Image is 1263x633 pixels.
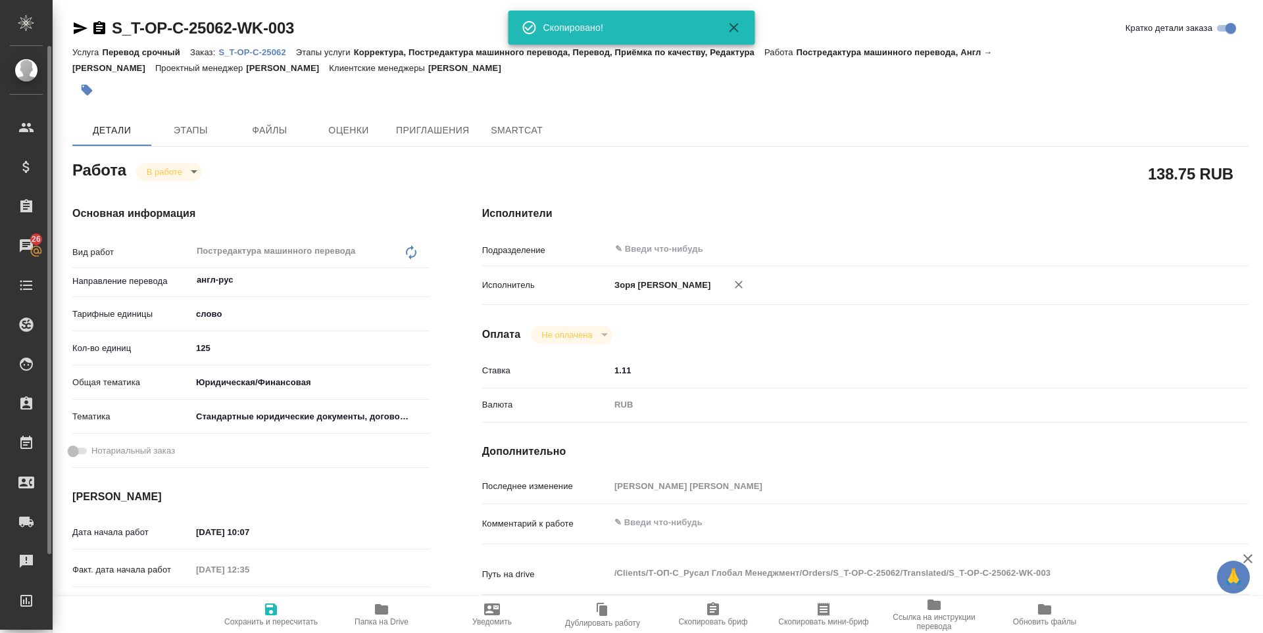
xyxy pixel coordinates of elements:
[678,617,747,626] span: Скопировать бриф
[191,303,430,325] div: слово
[482,568,610,581] p: Путь на drive
[218,47,295,57] p: S_T-OP-C-25062
[610,361,1185,380] input: ✎ Введи что-нибудь
[610,394,1185,416] div: RUB
[482,244,610,257] p: Подразделение
[72,489,430,505] h4: [PERSON_NAME]
[482,327,521,342] h4: Оплата
[422,279,425,281] button: Open
[724,270,753,299] button: Удалить исполнителя
[879,596,989,633] button: Ссылка на инструкции перевода
[72,376,191,389] p: Общая тематика
[80,122,143,139] span: Детали
[191,371,430,394] div: Юридическая/Финансовая
[1013,617,1077,626] span: Обновить файлы
[72,308,191,321] p: Тарифные единицы
[102,47,190,57] p: Перевод срочный
[72,410,191,423] p: Тематика
[191,523,307,542] input: ✎ Введи что-нибудь
[112,19,294,37] a: S_T-OP-C-25062-WK-003
[537,329,596,340] button: Не оплачена
[3,229,49,262] a: 26
[238,122,301,139] span: Файлы
[778,617,868,626] span: Скопировать мини-бриф
[136,163,202,181] div: В работе
[191,594,307,613] input: ✎ Введи что-нибудь
[191,339,430,358] input: ✎ Введи что-нибудь
[989,596,1100,633] button: Обновить файлы
[610,477,1185,496] input: Пустое поле
[614,241,1137,257] input: ✎ Введи что-нибудь
[191,406,430,428] div: Стандартные юридические документы, договоры, уставы
[1126,22,1212,35] span: Кратко детали заказа
[72,342,191,355] p: Кол-во единиц
[355,617,409,626] span: Папка на Drive
[482,444,1249,459] h4: Дополнительно
[428,63,511,73] p: [PERSON_NAME]
[472,617,512,626] span: Уведомить
[396,122,470,139] span: Приглашения
[143,166,186,177] button: В работе
[24,233,49,246] span: 26
[482,279,610,292] p: Исполнитель
[191,560,307,579] input: Пустое поле
[224,617,318,626] span: Сохранить и пересчитать
[482,398,610,411] p: Валюта
[72,76,101,105] button: Добавить тэг
[72,206,430,222] h4: Основная информация
[543,21,708,34] div: Скопировано!
[610,279,711,292] p: Зоря [PERSON_NAME]
[296,47,354,57] p: Этапы услуги
[1148,162,1233,185] h2: 138.75 RUB
[72,526,191,539] p: Дата начала работ
[482,517,610,530] p: Комментарий к работе
[482,206,1249,222] h4: Исполнители
[565,619,640,628] span: Дублировать работу
[155,63,246,73] p: Проектный менеджер
[329,63,428,73] p: Клиентские менеджеры
[326,596,437,633] button: Папка на Drive
[190,47,218,57] p: Заказ:
[216,596,326,633] button: Сохранить и пересчитать
[354,47,764,57] p: Корректура, Постредактура машинного перевода, Перевод, Приёмка по качеству, Редактура
[72,275,191,288] p: Направление перевода
[1177,248,1180,250] button: Open
[482,364,610,377] p: Ставка
[531,326,612,344] div: В работе
[1217,561,1250,594] button: 🙏
[482,480,610,493] p: Последнее изменение
[72,246,191,259] p: Вид работ
[72,563,191,576] p: Факт. дата начала работ
[1222,563,1245,591] span: 🙏
[72,20,88,36] button: Скопировать ссылку для ЯМессенджера
[91,444,175,457] span: Нотариальный заказ
[218,46,295,57] a: S_T-OP-C-25062
[718,20,750,35] button: Закрыть
[658,596,768,633] button: Скопировать бриф
[72,157,126,181] h2: Работа
[317,122,380,139] span: Оценки
[91,20,107,36] button: Скопировать ссылку
[764,47,797,57] p: Работа
[610,562,1185,584] textarea: /Clients/Т-ОП-С_Русал Глобал Менеджмент/Orders/S_T-OP-C-25062/Translated/S_T-OP-C-25062-WK-003
[485,122,549,139] span: SmartCat
[887,613,981,631] span: Ссылка на инструкции перевода
[547,596,658,633] button: Дублировать работу
[72,47,102,57] p: Услуга
[768,596,879,633] button: Скопировать мини-бриф
[437,596,547,633] button: Уведомить
[159,122,222,139] span: Этапы
[246,63,329,73] p: [PERSON_NAME]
